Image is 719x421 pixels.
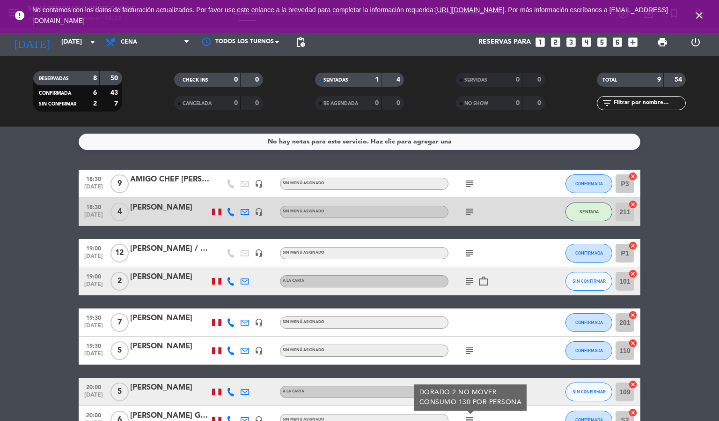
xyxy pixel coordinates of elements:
[323,101,358,106] span: RE AGENDADA
[516,100,520,106] strong: 0
[110,75,120,82] strong: 50
[657,76,661,83] strong: 9
[32,6,668,24] span: No contamos con los datos de facturación actualizados. Por favor use este enlance a la brevedad p...
[464,345,475,356] i: subject
[93,100,97,107] strong: 2
[283,210,324,213] span: Sin menú asignado
[255,346,263,355] i: headset_mic
[679,28,712,56] div: LOG OUT
[283,320,324,324] span: Sin menú asignado
[82,201,105,212] span: 18:30
[675,76,684,83] strong: 54
[82,253,105,264] span: [DATE]
[580,209,599,214] span: SENTADA
[255,208,263,216] i: headset_mic
[464,206,475,218] i: subject
[627,36,639,48] i: add_box
[575,250,603,256] span: CONFIRMADA
[82,281,105,292] span: [DATE]
[110,203,129,221] span: 4
[419,388,522,407] div: DORADO 2 NO MOVER CONSUMO 130 POR PERSONA
[628,269,638,278] i: cancel
[82,173,105,184] span: 18:30
[110,174,129,193] span: 9
[130,271,210,283] div: [PERSON_NAME]
[110,341,129,360] span: 5
[464,101,488,106] span: NO SHOW
[7,32,57,53] i: [DATE]
[565,36,577,48] i: looks_3
[183,101,212,106] span: CANCELADA
[435,6,505,14] a: [URL][DOMAIN_NAME]
[82,312,105,323] span: 19:30
[82,340,105,351] span: 19:30
[295,37,306,48] span: pending_actions
[130,382,210,394] div: [PERSON_NAME]
[110,383,129,401] span: 5
[565,174,612,193] button: CONFIRMADA
[130,312,210,324] div: [PERSON_NAME]
[478,38,531,46] span: Reservas para
[82,242,105,253] span: 19:00
[283,348,324,352] span: Sin menú asignado
[283,279,304,283] span: A la carta
[396,100,402,106] strong: 0
[537,100,543,106] strong: 0
[82,409,105,420] span: 20:00
[82,212,105,223] span: [DATE]
[110,272,129,291] span: 2
[39,76,69,81] span: RESERVADAS
[464,78,487,83] span: SERVIDAS
[628,408,638,417] i: cancel
[516,76,520,83] strong: 0
[396,76,402,83] strong: 4
[565,313,612,332] button: CONFIRMADA
[694,10,705,21] i: close
[39,91,71,96] span: CONFIRMADA
[534,36,546,48] i: looks_one
[690,37,701,48] i: power_settings_new
[550,36,562,48] i: looks_two
[283,251,324,255] span: Sin menú asignado
[628,172,638,181] i: cancel
[93,90,97,96] strong: 6
[32,6,668,24] a: . Por más información escríbanos a [EMAIL_ADDRESS][DOMAIN_NAME]
[93,75,97,82] strong: 8
[575,320,603,325] span: CONFIRMADA
[565,244,612,263] button: CONFIRMADA
[478,276,489,287] i: work_outline
[602,98,613,109] i: filter_list
[82,351,105,361] span: [DATE]
[580,36,593,48] i: looks_4
[464,178,475,189] i: subject
[575,181,603,186] span: CONFIRMADA
[375,100,379,106] strong: 0
[572,278,606,284] span: SIN CONFIRMAR
[110,313,129,332] span: 7
[628,241,638,250] i: cancel
[234,76,238,83] strong: 0
[130,243,210,255] div: [PERSON_NAME] / [PERSON_NAME]
[283,390,304,393] span: A la carta
[130,202,210,214] div: [PERSON_NAME]
[39,102,76,106] span: SIN CONFIRMAR
[82,381,105,392] span: 20:00
[268,136,452,147] div: No hay notas para este servicio. Haz clic para agregar una
[628,338,638,348] i: cancel
[130,173,210,186] div: AMIGO CHEF [PERSON_NAME]
[183,78,208,83] span: CHECK INS
[628,200,638,209] i: cancel
[602,78,617,83] span: TOTAL
[572,389,606,394] span: SIN CONFIRMAR
[464,276,475,287] i: subject
[537,76,543,83] strong: 0
[628,380,638,389] i: cancel
[82,392,105,403] span: [DATE]
[255,180,263,188] i: headset_mic
[130,340,210,353] div: [PERSON_NAME]
[596,36,608,48] i: looks_5
[575,348,603,353] span: CONFIRMADA
[87,37,98,48] i: arrow_drop_down
[255,249,263,257] i: headset_mic
[657,37,668,48] span: print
